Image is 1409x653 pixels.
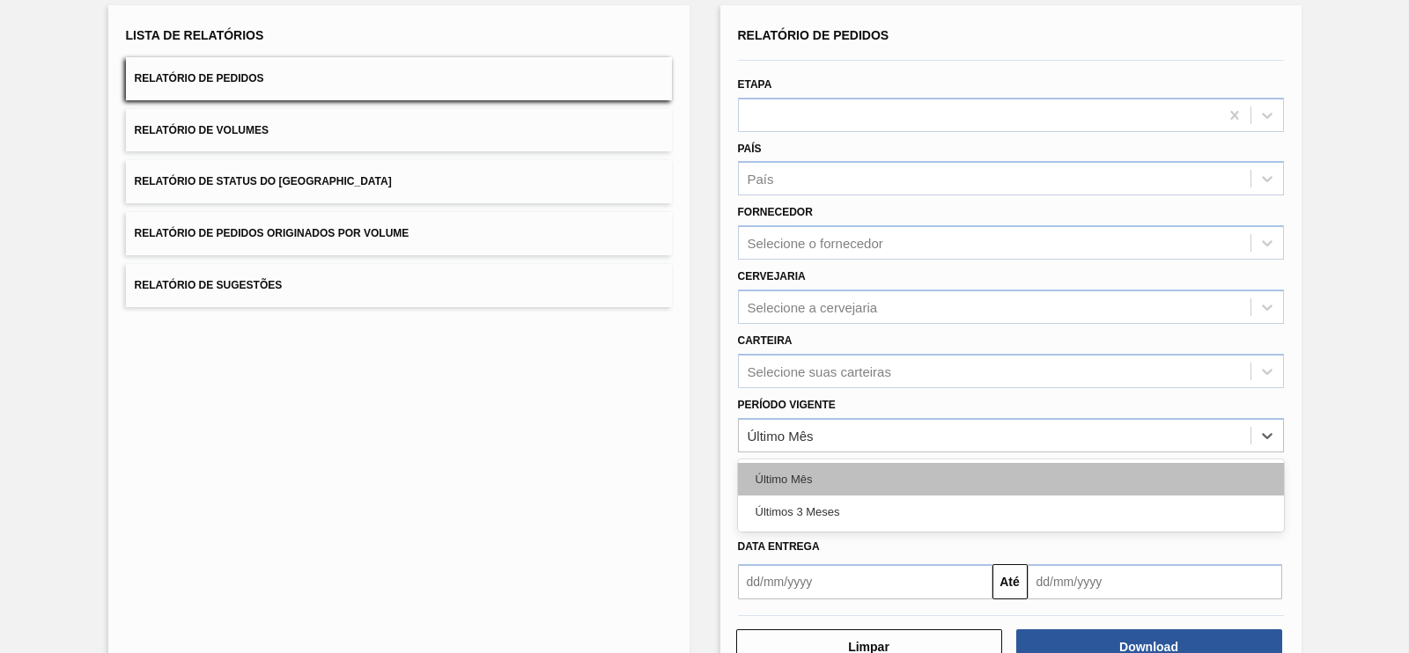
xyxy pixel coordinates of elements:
[748,428,814,443] div: Último Mês
[738,334,793,347] label: Carteira
[126,160,672,203] button: Relatório de Status do [GEOGRAPHIC_DATA]
[748,172,774,187] div: País
[135,227,409,239] span: Relatório de Pedidos Originados por Volume
[135,175,392,187] span: Relatório de Status do [GEOGRAPHIC_DATA]
[992,564,1028,599] button: Até
[126,264,672,307] button: Relatório de Sugestões
[738,463,1284,495] div: Último Mês
[135,279,283,291] span: Relatório de Sugestões
[126,57,672,100] button: Relatório de Pedidos
[135,124,269,136] span: Relatório de Volumes
[126,28,264,42] span: Lista de Relatórios
[126,109,672,152] button: Relatório de Volumes
[738,28,889,42] span: Relatório de Pedidos
[748,363,891,378] div: Selecione suas carteiras
[126,212,672,255] button: Relatório de Pedidos Originados por Volume
[1028,564,1282,599] input: dd/mm/yyyy
[135,72,264,84] span: Relatório de Pedidos
[738,495,1284,528] div: Últimos 3 Meses
[738,206,813,218] label: Fornecedor
[738,143,762,155] label: País
[738,399,836,411] label: Período Vigente
[738,270,806,282] label: Cervejaria
[738,564,992,599] input: dd/mm/yyyy
[738,540,820,553] span: Data entrega
[748,236,883,251] div: Selecione o fornecedor
[738,78,772,91] label: Etapa
[748,299,878,314] div: Selecione a cervejaria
